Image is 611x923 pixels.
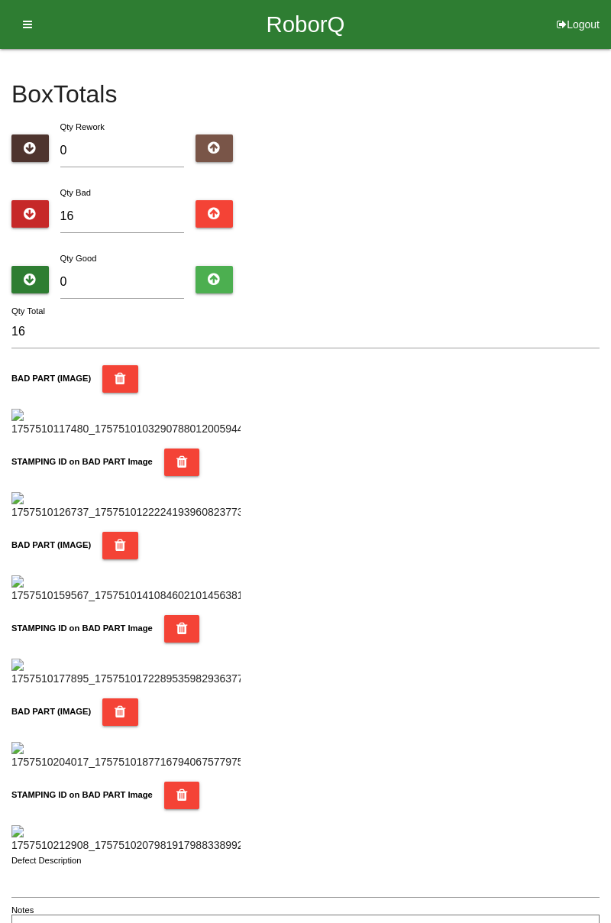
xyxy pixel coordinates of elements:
[11,825,241,853] img: 1757510212908_17575102079819179883389921765324.jpg
[11,409,241,437] img: 1757510117480_17575101032907880120059444649456.jpg
[11,81,600,108] h4: Box Totals
[11,575,241,604] img: 1757510159567_17575101410846021014563818785947.jpg
[164,449,200,476] button: STAMPING ID on BAD PART Image
[11,790,153,799] b: STAMPING ID on BAD PART Image
[11,457,153,466] b: STAMPING ID on BAD PART Image
[11,904,34,917] label: Notes
[60,188,91,197] label: Qty Bad
[102,532,138,559] button: BAD PART (IMAGE)
[11,742,241,770] img: 1757510204017_17575101877167940675779754695102.jpg
[11,492,241,520] img: 1757510126737_17575101222241939608237736615775.jpg
[60,254,97,263] label: Qty Good
[164,782,200,809] button: STAMPING ID on BAD PART Image
[11,623,153,633] b: STAMPING ID on BAD PART Image
[102,698,138,726] button: BAD PART (IMAGE)
[60,122,105,131] label: Qty Rework
[164,615,200,643] button: STAMPING ID on BAD PART Image
[11,659,241,687] img: 1757510177895_17575101722895359829363776556898.jpg
[11,854,82,867] label: Defect Description
[11,540,91,549] b: BAD PART (IMAGE)
[11,305,45,318] label: Qty Total
[11,707,91,716] b: BAD PART (IMAGE)
[102,365,138,393] button: BAD PART (IMAGE)
[11,374,91,383] b: BAD PART (IMAGE)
